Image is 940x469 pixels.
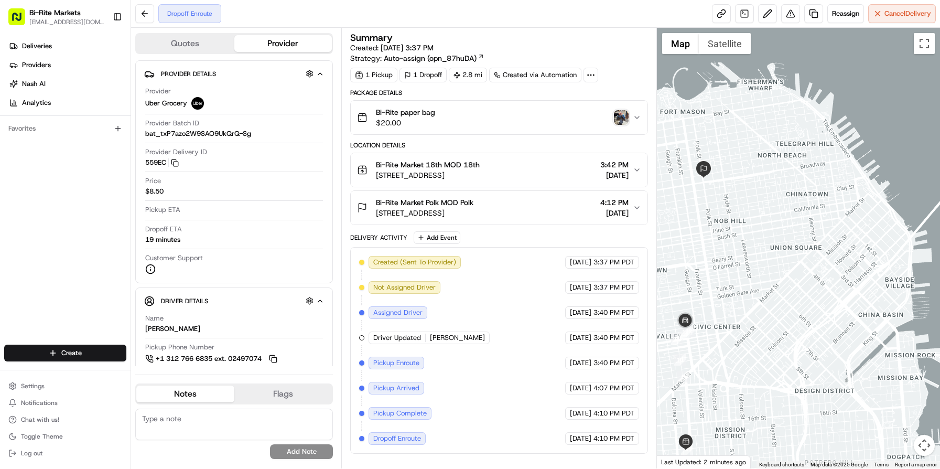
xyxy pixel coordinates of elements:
[570,434,591,443] span: [DATE]
[868,4,936,23] button: CancelDelivery
[874,462,889,467] a: Terms (opens in new tab)
[350,141,648,150] div: Location Details
[27,68,173,79] input: Clear
[145,324,200,334] div: [PERSON_NAME]
[178,103,191,116] button: Start new chat
[145,187,164,196] span: $8.50
[373,333,421,343] span: Driver Updated
[699,33,751,54] button: Show satellite imagery
[895,462,937,467] a: Report a map error
[21,382,45,390] span: Settings
[376,197,473,208] span: Bi-Rite Market Polk MOD Polk
[4,94,131,111] a: Analytics
[145,87,171,96] span: Provider
[4,429,126,444] button: Toggle Theme
[94,163,116,171] span: [DATE]
[373,283,436,292] span: Not Assigned Driver
[593,308,634,317] span: 3:40 PM PDT
[10,10,31,31] img: Nash
[145,343,214,352] span: Pickup Phone Number
[10,42,191,59] p: Welcome 👋
[449,68,487,82] div: 2.8 mi
[145,147,207,157] span: Provider Delivery ID
[811,462,868,467] span: Map data ©2025 Google
[145,314,164,323] span: Name
[376,208,473,218] span: [STREET_ADDRESS]
[61,348,82,358] span: Create
[4,38,131,55] a: Deliveries
[414,231,460,244] button: Add Event
[145,99,187,108] span: Uber Grocery
[10,100,29,119] img: 1736555255976-a54dd68f-1ca7-489b-9aae-adbdc363a1c4
[593,283,634,292] span: 3:37 PM PDT
[373,409,427,418] span: Pickup Complete
[163,134,191,147] button: See all
[22,100,41,119] img: 1724597045416-56b7ee45-8013-43a0-a6f9-03cb97ddad50
[381,43,434,52] span: [DATE] 3:37 PM
[674,354,686,366] div: 10
[350,53,484,63] div: Strategy:
[570,258,591,267] span: [DATE]
[4,4,109,29] button: Bi-Rite Markets[EMAIL_ADDRESS][DOMAIN_NAME]
[161,70,216,78] span: Provider Details
[145,353,279,365] a: +1 312 766 6835 ext. 02497074
[21,449,42,457] span: Log out
[84,202,172,221] a: 💻API Documentation
[600,197,629,208] span: 4:12 PM
[832,9,859,18] span: Reassign
[593,409,634,418] span: 4:10 PM PDT
[671,333,683,345] div: 11
[884,9,931,18] span: Cancel Delivery
[600,159,629,170] span: 3:42 PM
[600,170,629,180] span: [DATE]
[373,358,419,368] span: Pickup Enroute
[22,60,51,70] span: Providers
[6,202,84,221] a: 📗Knowledge Base
[660,455,694,468] a: Open this area in Google Maps (opens a new window)
[376,170,480,180] span: [STREET_ADDRESS]
[662,33,699,54] button: Show street map
[33,163,87,171] span: Klarizel Pensader
[161,297,208,305] span: Driver Details
[47,111,144,119] div: We're available if you need us!
[136,35,234,52] button: Quotes
[234,386,332,402] button: Flags
[350,33,393,42] h3: Summary
[351,153,647,187] button: Bi-Rite Market 18th MOD 18th[STREET_ADDRESS]3:42 PM[DATE]
[4,396,126,410] button: Notifications
[376,118,435,128] span: $20.00
[10,153,27,169] img: Klarizel Pensader
[914,435,935,456] button: Map camera controls
[593,333,634,343] span: 3:40 PM PDT
[384,53,477,63] span: Auto-assign (opn_87huDA)
[351,101,647,134] button: Bi-Rite paper bag$20.00photo_proof_of_pickup image
[4,412,126,427] button: Chat with us!
[376,107,435,118] span: Bi-Rite paper bag
[89,163,92,171] span: •
[4,120,126,137] div: Favorites
[21,399,58,407] span: Notifications
[4,57,131,73] a: Providers
[145,129,251,138] span: bat_txP7azo2W9SAO9UkQrQ-Sg
[570,383,591,393] span: [DATE]
[234,35,332,52] button: Provider
[827,4,864,23] button: Reassign
[489,68,581,82] a: Created via Automation
[759,461,804,468] button: Keyboard shortcuts
[570,409,591,418] span: [DATE]
[350,68,397,82] div: 1 Pickup
[22,79,46,89] span: Nash AI
[74,231,127,240] a: Powered byPylon
[570,333,591,343] span: [DATE]
[10,207,19,216] div: 📗
[614,110,629,125] img: photo_proof_of_pickup image
[657,455,751,468] div: Last Updated: 2 minutes ago
[29,7,81,18] span: Bi-Rite Markets
[10,136,70,145] div: Past conversations
[21,206,80,217] span: Knowledge Base
[21,163,29,172] img: 1736555255976-a54dd68f-1ca7-489b-9aae-adbdc363a1c4
[570,283,591,292] span: [DATE]
[593,258,634,267] span: 3:37 PM PDT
